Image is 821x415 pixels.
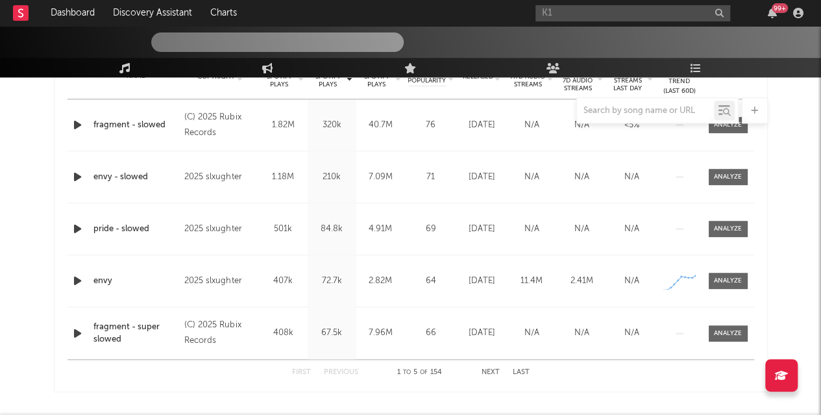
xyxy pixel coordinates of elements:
div: 71 [408,171,454,184]
div: [DATE] [460,171,504,184]
span: to [403,370,411,375]
div: 72.7k [311,275,353,288]
input: Search by song name or URL [577,106,714,116]
div: N/A [560,223,604,236]
a: fragment - super slowed [93,321,178,346]
div: 210k [311,171,353,184]
button: Previous [324,369,358,376]
div: N/A [560,327,604,340]
input: Search for artists [535,5,730,21]
div: [DATE] [460,223,504,236]
a: envy [93,275,178,288]
div: 69 [408,223,454,236]
button: Last [513,369,530,376]
div: 7.96M [360,327,402,340]
div: 1 5 154 [384,365,456,381]
div: 4.91M [360,223,402,236]
div: 1.18M [262,171,304,184]
div: (C) 2025 Rubix Records [184,318,255,349]
div: 76 [408,119,454,132]
div: N/A [610,171,654,184]
div: N/A [560,119,604,132]
div: N/A [610,275,654,288]
div: N/A [510,223,554,236]
div: N/A [610,223,654,236]
div: 2025 slxughter [184,170,255,185]
div: 84.8k [311,223,353,236]
a: fragment - slowed [93,119,178,132]
div: 2.82M [360,275,402,288]
span: of [420,370,428,375]
div: 64 [408,275,454,288]
div: (C) 2025 Rubix Records [184,110,255,141]
button: Next [482,369,500,376]
div: 408k [262,327,304,340]
div: 99 + [772,3,788,13]
div: 7.09M [360,171,402,184]
div: 2.41M [560,275,604,288]
div: [DATE] [460,275,504,288]
div: 66 [408,327,454,340]
button: First [292,369,311,376]
div: 501k [262,223,304,236]
div: 2025 slxughter [184,273,255,289]
div: 2025 slxughter [184,221,255,237]
button: 99+ [768,8,777,18]
div: 1.82M [262,119,304,132]
div: <5% [610,119,654,132]
a: pride - slowed [93,223,178,236]
div: N/A [560,171,604,184]
div: N/A [610,327,654,340]
div: [DATE] [460,119,504,132]
div: N/A [510,119,554,132]
div: 320k [311,119,353,132]
div: 40.7M [360,119,402,132]
div: [DATE] [460,327,504,340]
div: 407k [262,275,304,288]
div: N/A [510,327,554,340]
div: 11.4M [510,275,554,288]
div: 67.5k [311,327,353,340]
div: N/A [510,171,554,184]
a: envy - slowed [93,171,178,184]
